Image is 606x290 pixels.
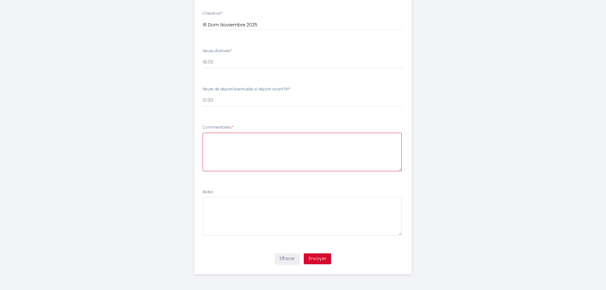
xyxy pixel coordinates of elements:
label: Checkout [203,11,223,17]
label: Notes [203,189,213,195]
button: Envoyer [304,253,331,264]
button: Effacer [275,253,300,264]
label: Heure d'arrivée [203,48,232,54]
label: Heure de départ éventuelle si départ avant 11H [203,86,290,92]
label: Commentaires [203,124,233,131]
